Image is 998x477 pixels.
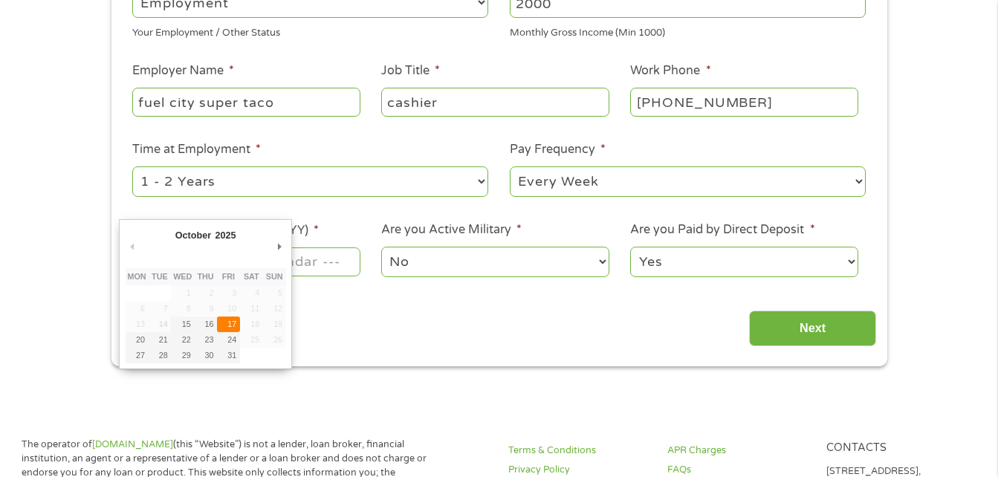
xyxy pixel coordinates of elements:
[171,332,194,348] button: 22
[222,272,235,281] abbr: Friday
[132,88,360,116] input: Walmart
[630,63,710,79] label: Work Phone
[630,222,814,238] label: Are you Paid by Direct Deposit
[132,21,488,41] div: Your Employment / Other Status
[826,441,968,455] h4: Contacts
[127,272,146,281] abbr: Monday
[381,88,609,116] input: Cashier
[266,272,283,281] abbr: Sunday
[171,317,194,332] button: 15
[244,272,259,281] abbr: Saturday
[217,332,240,348] button: 24
[194,317,217,332] button: 16
[749,311,876,347] input: Next
[273,236,286,256] button: Next Month
[508,463,649,477] a: Privacy Policy
[173,225,213,245] div: October
[217,348,240,363] button: 31
[126,348,149,363] button: 27
[381,222,522,238] label: Are you Active Military
[194,348,217,363] button: 30
[126,236,139,256] button: Previous Month
[173,272,192,281] abbr: Wednesday
[126,332,149,348] button: 20
[148,332,171,348] button: 21
[213,225,238,245] div: 2025
[508,444,649,458] a: Terms & Conditions
[630,88,858,116] input: (231) 754-4010
[381,63,440,79] label: Job Title
[171,348,194,363] button: 29
[152,272,168,281] abbr: Tuesday
[510,142,606,158] label: Pay Frequency
[217,317,240,332] button: 17
[132,63,234,79] label: Employer Name
[194,332,217,348] button: 23
[510,21,866,41] div: Monthly Gross Income (Min 1000)
[667,463,809,477] a: FAQs
[197,272,213,281] abbr: Thursday
[667,444,809,458] a: APR Charges
[148,348,171,363] button: 28
[92,438,173,450] a: [DOMAIN_NAME]
[132,142,261,158] label: Time at Employment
